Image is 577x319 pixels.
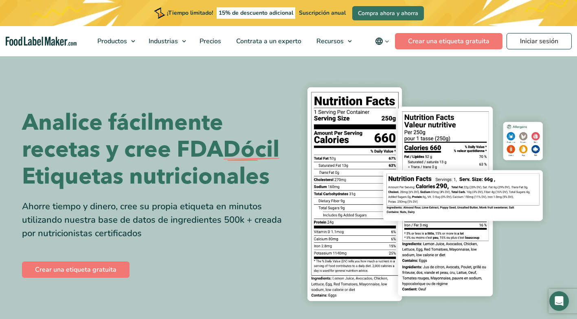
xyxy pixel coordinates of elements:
span: ¡Tiempo limitado! [167,9,213,17]
span: Dócil [223,136,279,163]
span: Industrias [146,37,179,46]
span: Contrata a un experto [234,37,302,46]
a: Crear una etiqueta gratuita [395,33,502,49]
a: Industrias [141,26,190,56]
font: Etiquetas nutricionales [22,161,270,192]
a: Recursos [309,26,356,56]
div: Ahorre tiempo y dinero, cree su propia etiqueta en minutos utilizando nuestra base de datos de in... [22,200,283,240]
div: Abra Intercom Messenger [549,291,569,311]
span: Productos [95,37,128,46]
font: Analice fácilmente recetas y cree FDA [22,107,223,165]
a: Iniciar sesión [507,33,572,49]
a: Crear una etiqueta gratuita [22,261,129,278]
span: Precios [197,37,222,46]
span: Suscripción anual [299,9,346,17]
a: Productos [90,26,139,56]
span: 15% de descuento adicional [217,7,295,19]
a: Compra ahora y ahorra [352,6,424,20]
a: Precios [192,26,227,56]
span: Recursos [314,37,344,46]
a: Contrata a un experto [229,26,307,56]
